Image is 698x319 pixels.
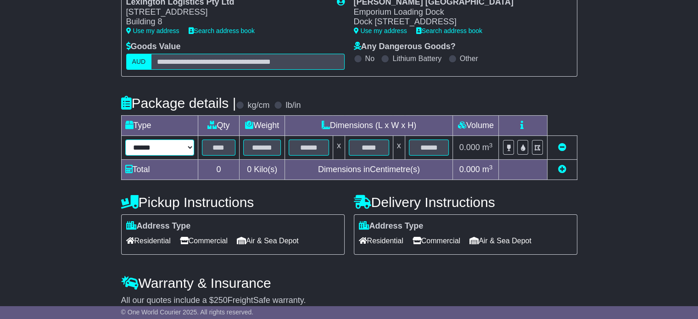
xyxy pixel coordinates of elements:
span: m [482,165,493,174]
label: kg/cm [247,101,269,111]
a: Remove this item [558,143,566,152]
label: lb/in [285,101,301,111]
div: Dock [STREET_ADDRESS] [354,17,563,27]
td: Qty [198,116,240,136]
span: Air & Sea Depot [237,234,299,248]
label: Other [460,54,478,63]
td: x [333,136,345,160]
a: Use my address [354,27,407,34]
td: Kilo(s) [240,160,285,180]
a: Use my address [126,27,179,34]
td: 0 [198,160,240,180]
span: 0 [247,165,251,174]
span: Commercial [180,234,228,248]
div: All our quotes include a $ FreightSafe warranty. [121,296,577,306]
label: AUD [126,54,152,70]
div: Emporium Loading Dock [354,7,563,17]
sup: 3 [489,164,493,171]
label: Address Type [126,221,191,231]
td: Weight [240,116,285,136]
td: Type [121,116,198,136]
label: Address Type [359,221,424,231]
td: x [393,136,405,160]
div: [STREET_ADDRESS] [126,7,328,17]
span: Air & Sea Depot [469,234,531,248]
label: No [365,54,374,63]
span: © One World Courier 2025. All rights reserved. [121,308,254,316]
td: Dimensions in Centimetre(s) [285,160,453,180]
td: Volume [453,116,499,136]
td: Dimensions (L x W x H) [285,116,453,136]
span: Residential [359,234,403,248]
span: Residential [126,234,171,248]
span: Commercial [413,234,460,248]
h4: Warranty & Insurance [121,275,577,291]
a: Add new item [558,165,566,174]
span: 0.000 [459,165,480,174]
span: m [482,143,493,152]
span: 250 [214,296,228,305]
label: Goods Value [126,42,181,52]
a: Search address book [416,27,482,34]
h4: Package details | [121,95,236,111]
label: Any Dangerous Goods? [354,42,456,52]
label: Lithium Battery [392,54,441,63]
span: 0.000 [459,143,480,152]
a: Search address book [189,27,255,34]
h4: Delivery Instructions [354,195,577,210]
sup: 3 [489,142,493,149]
td: Total [121,160,198,180]
div: Building 8 [126,17,328,27]
h4: Pickup Instructions [121,195,345,210]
